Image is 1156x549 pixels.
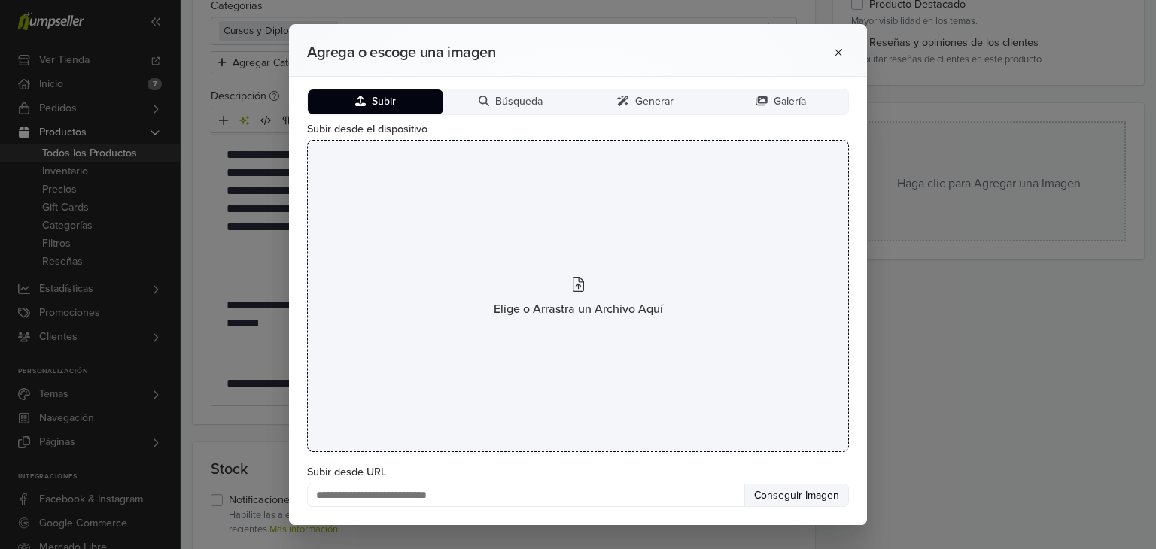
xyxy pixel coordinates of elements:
[307,464,849,481] label: Subir desde URL
[443,89,579,114] button: Búsqueda
[495,96,543,108] span: Búsqueda
[372,96,396,108] span: Subir
[308,89,443,114] button: Subir
[494,300,663,318] span: Elige o Arrastra un Archivo Aquí
[307,121,849,138] label: Subir desde el dispositivo
[744,484,849,507] button: Conseguir Imagen
[713,89,849,114] button: Galería
[578,89,713,114] button: Generar
[307,44,768,62] h2: Agrega o escoge una imagen
[774,96,806,108] span: Galería
[635,96,674,108] span: Generar
[802,489,839,502] span: Imagen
